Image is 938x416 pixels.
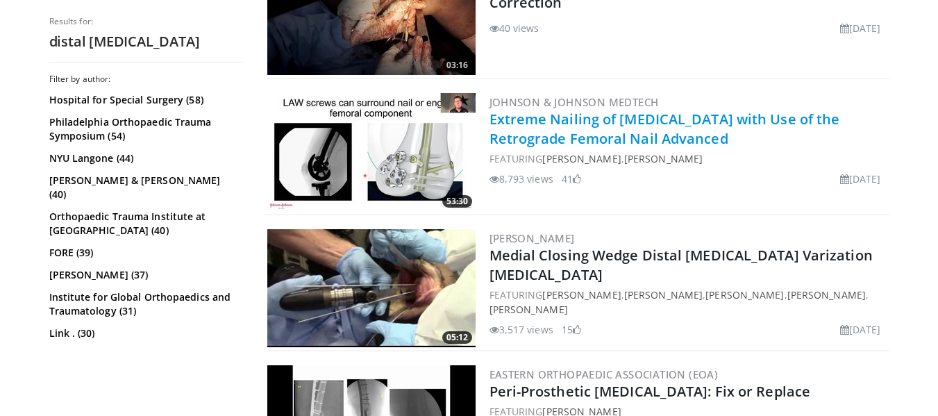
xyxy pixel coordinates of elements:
a: Medial Closing Wedge Distal [MEDICAL_DATA] Varization [MEDICAL_DATA] [489,246,873,284]
a: NYU Langone (44) [49,151,240,165]
h3: Filter by author: [49,74,244,85]
li: 40 views [489,21,539,35]
img: 70d3341c-7180-4ac6-a1fb-92ff90186a6e.300x170_q85_crop-smart_upscale.jpg [267,93,476,211]
a: [PERSON_NAME] (37) [49,268,240,282]
a: Johnson & Johnson MedTech [489,95,659,109]
div: FEATURING , , , , [489,288,887,317]
a: Eastern Orthopaedic Association (EOA) [489,367,719,381]
span: 53:30 [442,195,472,208]
a: [PERSON_NAME] [787,288,866,301]
h2: distal [MEDICAL_DATA] [49,33,244,51]
a: 05:12 [267,229,476,347]
a: [PERSON_NAME] [542,288,621,301]
a: Peri-Prosthetic [MEDICAL_DATA]: Fix or Replace [489,382,811,401]
li: [DATE] [840,322,881,337]
li: 3,517 views [489,322,553,337]
li: 8,793 views [489,172,553,186]
a: 53:30 [267,93,476,211]
li: [DATE] [840,21,881,35]
a: Hospital for Special Surgery (58) [49,93,240,107]
a: Link . (30) [49,326,240,340]
li: [DATE] [840,172,881,186]
a: [PERSON_NAME] [624,152,703,165]
img: rQqFhpGihXXoLKSn4xMDoxOjBrO-I4W8.300x170_q85_crop-smart_upscale.jpg [267,229,476,347]
a: FORE (39) [49,246,240,260]
a: [PERSON_NAME] [705,288,784,301]
li: 41 [562,172,581,186]
span: 03:16 [442,59,472,72]
li: 15 [562,322,581,337]
a: [PERSON_NAME] [489,303,568,316]
a: Philadelphia Orthopaedic Trauma Symposium (54) [49,115,240,143]
a: [PERSON_NAME] & [PERSON_NAME] (40) [49,174,240,201]
span: 05:12 [442,331,472,344]
a: [PERSON_NAME] [624,288,703,301]
a: Extreme Nailing of [MEDICAL_DATA] with Use of the Retrograde Femoral Nail Advanced [489,110,840,148]
p: Results for: [49,16,244,27]
a: [PERSON_NAME] [542,152,621,165]
div: FEATURING , [489,151,887,166]
a: [PERSON_NAME] [489,231,575,245]
a: Institute for Global Orthopaedics and Traumatology (31) [49,290,240,318]
a: Orthopaedic Trauma Institute at [GEOGRAPHIC_DATA] (40) [49,210,240,238]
